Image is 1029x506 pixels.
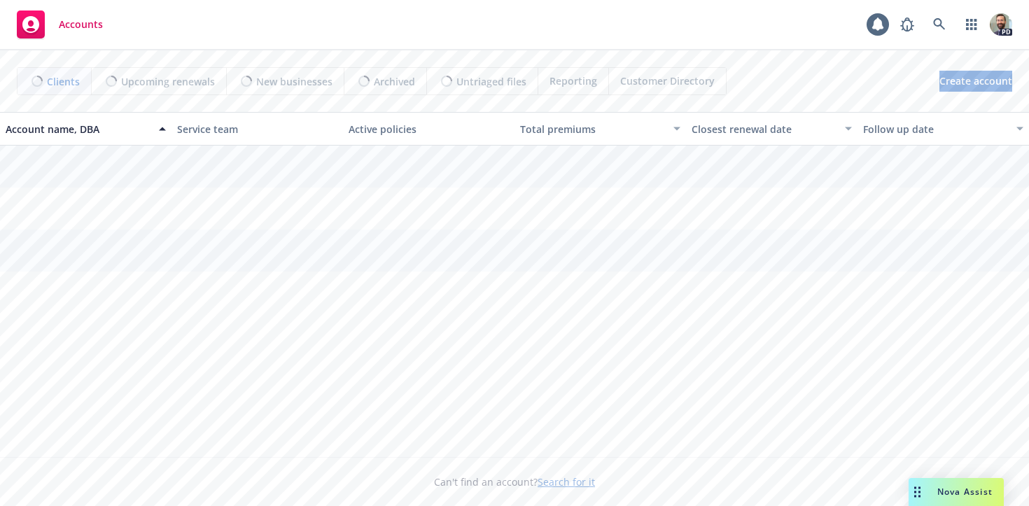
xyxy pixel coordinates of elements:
span: Reporting [549,73,597,88]
a: Search for it [538,475,595,489]
div: Service team [177,122,337,136]
button: Closest renewal date [686,112,857,146]
span: Upcoming renewals [121,74,215,89]
span: Untriaged files [456,74,526,89]
span: Archived [374,74,415,89]
a: Create account [939,71,1012,92]
a: Report a Bug [893,10,921,38]
div: Account name, DBA [6,122,150,136]
img: photo [990,13,1012,36]
span: Create account [939,68,1012,94]
span: Customer Directory [620,73,715,88]
a: Accounts [11,5,108,44]
button: Active policies [343,112,514,146]
a: Switch app [958,10,986,38]
div: Follow up date [863,122,1008,136]
span: Clients [47,74,80,89]
button: Service team [171,112,343,146]
div: Active policies [349,122,509,136]
span: Can't find an account? [434,475,595,489]
span: Accounts [59,19,103,30]
a: Search [925,10,953,38]
button: Total premiums [514,112,686,146]
button: Nova Assist [909,478,1004,506]
button: Follow up date [857,112,1029,146]
div: Closest renewal date [692,122,836,136]
span: Nova Assist [937,486,993,498]
span: New businesses [256,74,332,89]
div: Drag to move [909,478,926,506]
div: Total premiums [520,122,665,136]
